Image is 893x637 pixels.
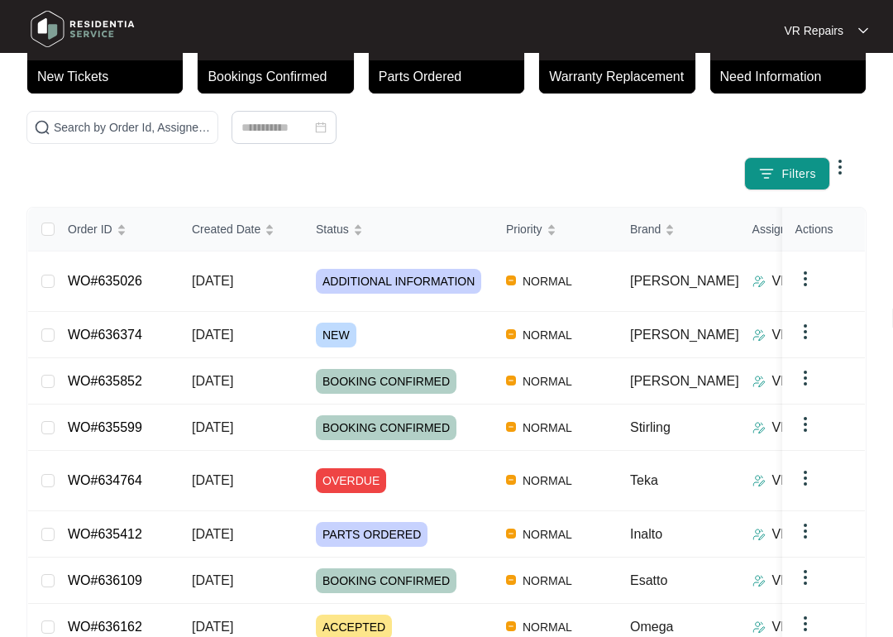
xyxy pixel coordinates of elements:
[630,473,658,487] span: Teka
[316,323,356,347] span: NEW
[34,119,50,136] img: search-icon
[752,275,766,288] img: Assigner Icon
[316,468,386,493] span: OVERDUE
[772,371,840,391] p: VR Repairs
[630,274,739,288] span: [PERSON_NAME]
[720,67,866,87] p: Need Information
[179,208,303,251] th: Created Date
[506,329,516,339] img: Vercel Logo
[772,524,840,544] p: VR Repairs
[68,374,142,388] a: WO#635852
[795,521,815,541] img: dropdown arrow
[795,468,815,488] img: dropdown arrow
[858,26,868,35] img: dropdown arrow
[303,208,493,251] th: Status
[630,374,739,388] span: [PERSON_NAME]
[192,220,260,238] span: Created Date
[772,271,840,291] p: VR Repairs
[630,328,739,342] span: [PERSON_NAME]
[68,473,142,487] a: WO#634764
[379,67,524,87] p: Parts Ordered
[772,418,840,438] p: VR Repairs
[752,620,766,634] img: Assigner Icon
[54,118,211,136] input: Search by Order Id, Assignee Name, Customer Name, Brand and Model
[516,325,579,345] span: NORMAL
[506,529,516,539] img: Vercel Logo
[37,67,183,87] p: New Tickets
[25,4,141,54] img: residentia service logo
[795,269,815,289] img: dropdown arrow
[506,475,516,485] img: Vercel Logo
[316,369,456,394] span: BOOKING CONFIRMED
[516,471,579,491] span: NORMAL
[772,571,840,591] p: VR Repairs
[192,620,233,634] span: [DATE]
[68,220,112,238] span: Order ID
[772,471,840,491] p: VR Repairs
[506,621,516,631] img: Vercel Logo
[630,620,673,634] span: Omega
[516,418,579,438] span: NORMAL
[784,22,843,39] p: VR Repairs
[795,614,815,634] img: dropdown arrow
[68,573,142,587] a: WO#636109
[516,524,579,544] span: NORMAL
[68,620,142,634] a: WO#636162
[192,274,233,288] span: [DATE]
[744,157,830,190] button: filter iconFilters
[752,474,766,487] img: Assigner Icon
[506,275,516,285] img: Vercel Logo
[316,522,427,547] span: PARTS ORDERED
[68,274,142,288] a: WO#635026
[752,328,766,342] img: Assigner Icon
[68,420,142,434] a: WO#635599
[752,528,766,541] img: Assigner Icon
[549,67,695,87] p: Warranty Replacement
[316,220,349,238] span: Status
[516,571,579,591] span: NORMAL
[506,575,516,585] img: Vercel Logo
[795,414,815,434] img: dropdown arrow
[192,328,233,342] span: [DATE]
[752,574,766,587] img: Assigner Icon
[795,568,815,587] img: dropdown arrow
[752,375,766,388] img: Assigner Icon
[68,328,142,342] a: WO#636374
[630,220,661,238] span: Brand
[752,220,800,238] span: Assignee
[506,422,516,432] img: Vercel Logo
[516,617,579,637] span: NORMAL
[192,527,233,541] span: [DATE]
[55,208,179,251] th: Order ID
[630,420,671,434] span: Stirling
[516,371,579,391] span: NORMAL
[630,573,667,587] span: Esatto
[516,271,579,291] span: NORMAL
[795,368,815,388] img: dropdown arrow
[506,220,542,238] span: Priority
[192,573,233,587] span: [DATE]
[617,208,739,251] th: Brand
[506,376,516,386] img: Vercel Logo
[758,165,775,182] img: filter icon
[782,208,865,251] th: Actions
[192,374,233,388] span: [DATE]
[192,420,233,434] span: [DATE]
[192,473,233,487] span: [DATE]
[781,165,816,183] span: Filters
[795,322,815,342] img: dropdown arrow
[208,67,353,87] p: Bookings Confirmed
[630,527,662,541] span: Inalto
[68,527,142,541] a: WO#635412
[772,617,840,637] p: VR Repairs
[752,421,766,434] img: Assigner Icon
[316,568,456,593] span: BOOKING CONFIRMED
[830,157,850,177] img: dropdown arrow
[316,415,456,440] span: BOOKING CONFIRMED
[493,208,617,251] th: Priority
[316,269,481,294] span: ADDITIONAL INFORMATION
[772,325,840,345] p: VR Repairs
